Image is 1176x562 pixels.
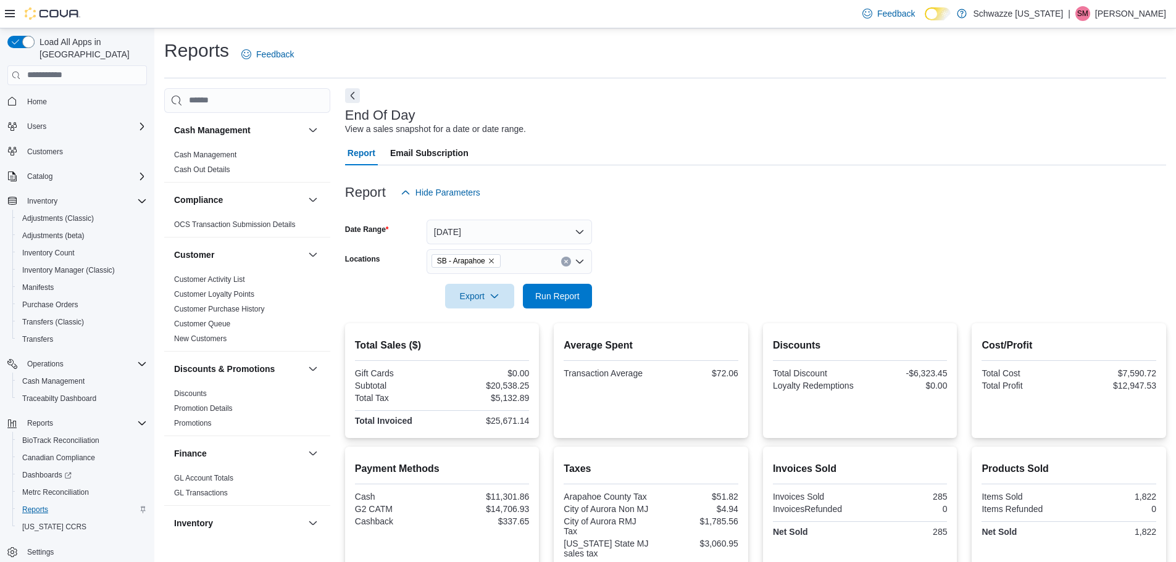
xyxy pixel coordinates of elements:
[174,334,227,343] a: New Customers
[17,315,147,329] span: Transfers (Classic)
[2,93,152,110] button: Home
[22,283,54,292] span: Manifests
[355,492,440,502] div: Cash
[174,249,214,261] h3: Customer
[345,185,386,200] h3: Report
[444,381,529,391] div: $20,538.25
[564,461,738,476] h2: Taxes
[174,150,236,160] span: Cash Management
[654,492,738,502] div: $51.82
[174,389,207,399] span: Discounts
[17,450,100,465] a: Canadian Compliance
[17,450,147,465] span: Canadian Compliance
[12,373,152,390] button: Cash Management
[2,543,152,561] button: Settings
[22,194,147,209] span: Inventory
[236,42,299,67] a: Feedback
[452,284,507,308] span: Export
[444,516,529,526] div: $337.65
[22,94,52,109] a: Home
[174,165,230,175] span: Cash Out Details
[355,338,530,353] h2: Total Sales ($)
[22,213,94,223] span: Adjustments (Classic)
[174,517,303,529] button: Inventory
[564,516,648,536] div: City of Aurora RMJ Tax
[437,255,485,267] span: SB - Arapahoe
[355,504,440,514] div: G2 CATM
[17,297,83,312] a: Purchase Orders
[174,194,303,206] button: Compliance
[773,381,857,391] div: Loyalty Redemptions
[1072,381,1156,391] div: $12,947.53
[174,489,228,497] a: GL Transactions
[654,539,738,548] div: $3,060.95
[22,376,85,386] span: Cash Management
[174,447,207,460] h3: Finance
[12,466,152,484] a: Dashboards
[535,290,580,302] span: Run Report
[22,144,68,159] a: Customers
[174,517,213,529] h3: Inventory
[444,492,529,502] div: $11,301.86
[256,48,294,60] span: Feedback
[355,516,440,526] div: Cashback
[1072,368,1156,378] div: $7,590.72
[355,461,530,476] h2: Payment Methods
[654,516,738,526] div: $1,785.56
[1072,492,1156,502] div: 1,822
[17,246,147,260] span: Inventory Count
[174,418,212,428] span: Promotions
[2,415,152,432] button: Reports
[1095,6,1166,21] p: [PERSON_NAME]
[22,545,59,560] a: Settings
[17,332,147,347] span: Transfers
[12,501,152,518] button: Reports
[22,194,62,209] button: Inventory
[22,544,147,560] span: Settings
[2,118,152,135] button: Users
[355,393,440,403] div: Total Tax
[164,147,330,182] div: Cash Management
[174,165,230,174] a: Cash Out Details
[22,416,58,431] button: Reports
[444,416,529,426] div: $25,671.14
[17,374,147,389] span: Cash Management
[17,280,59,295] a: Manifests
[773,504,857,514] div: InvoicesRefunded
[564,504,648,514] div: City of Aurora Non MJ
[355,368,440,378] div: Gift Cards
[27,196,57,206] span: Inventory
[17,263,147,278] span: Inventory Manager (Classic)
[17,280,147,295] span: Manifests
[17,315,89,329] a: Transfers (Classic)
[12,279,152,296] button: Manifests
[174,473,233,483] span: GL Account Totals
[17,391,147,406] span: Traceabilty Dashboard
[164,38,229,63] h1: Reports
[2,192,152,210] button: Inventory
[35,36,147,60] span: Load All Apps in [GEOGRAPHIC_DATA]
[12,390,152,407] button: Traceabilty Dashboard
[22,119,147,134] span: Users
[164,272,330,351] div: Customer
[12,484,152,501] button: Metrc Reconciliation
[17,502,53,517] a: Reports
[396,180,485,205] button: Hide Parameters
[2,143,152,160] button: Customers
[12,313,152,331] button: Transfers (Classic)
[564,539,648,558] div: [US_STATE] State MJ sales tax
[17,211,147,226] span: Adjustments (Classic)
[22,394,96,403] span: Traceabilty Dashboard
[862,504,947,514] div: 0
[564,338,738,353] h2: Average Spent
[444,504,529,514] div: $14,706.93
[17,502,147,517] span: Reports
[22,357,69,371] button: Operations
[17,228,147,243] span: Adjustments (beta)
[22,300,78,310] span: Purchase Orders
[2,355,152,373] button: Operations
[345,123,526,136] div: View a sales snapshot for a date or date range.
[17,228,90,243] a: Adjustments (beta)
[345,108,415,123] h3: End Of Day
[22,505,48,514] span: Reports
